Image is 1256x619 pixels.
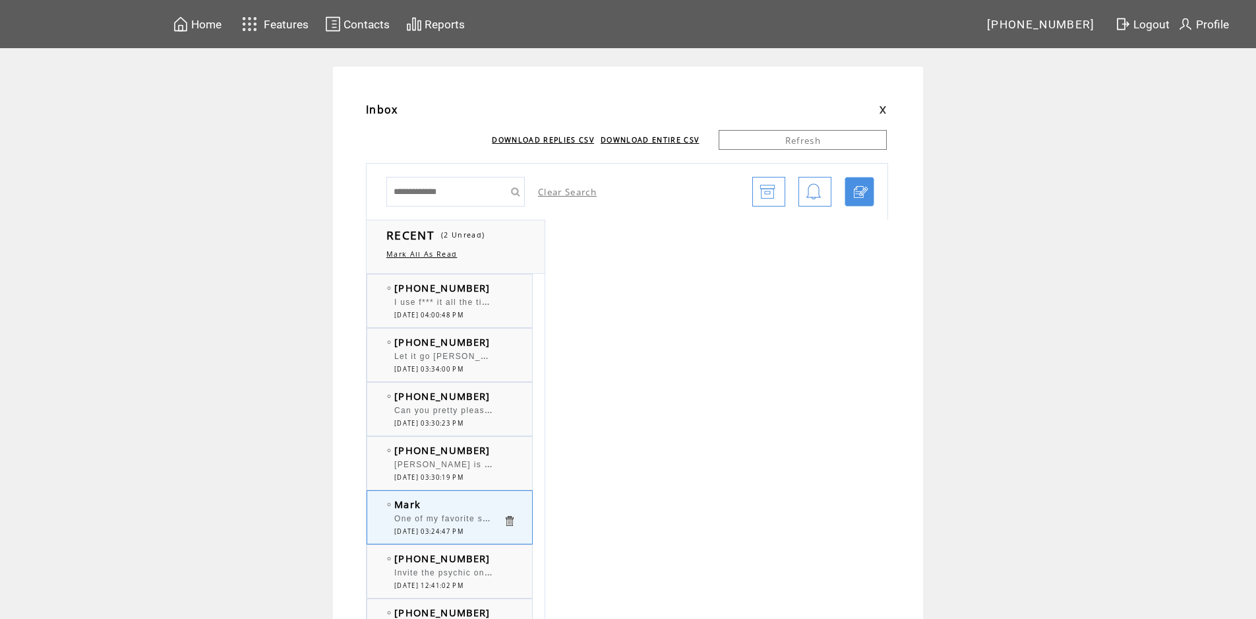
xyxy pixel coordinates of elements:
[191,18,222,31] span: Home
[1115,16,1131,32] img: exit.svg
[325,16,341,32] img: contacts.svg
[264,18,309,31] span: Features
[719,130,887,150] a: Refresh
[238,13,261,35] img: features.svg
[394,389,491,403] span: [PHONE_NUMBER]
[323,14,392,34] a: Contacts
[394,281,491,294] span: [PHONE_NUMBER]
[173,16,189,32] img: home.svg
[236,11,311,37] a: Features
[394,294,565,308] span: I use f*** it all the time does that count
[171,14,224,34] a: Home
[394,443,491,457] span: [PHONE_NUMBER]
[394,403,859,416] span: Can you pretty please stop talking about [PERSON_NAME]'s traffic woes and conspiracies. Blah blah...
[441,230,485,240] span: (2 Unread)
[394,365,464,374] span: [DATE] 03:34:00 PM
[394,511,1023,524] span: One of my favorite sayings is It's better to be seen than viewed and another one is I'd rather be...
[505,177,525,207] input: Submit
[845,177,874,207] a: Click to start a chat with mobile number by SMS
[387,286,391,290] img: bulletEmpty.png
[760,178,775,207] img: archive.png
[538,186,597,198] a: Clear Search
[394,311,464,319] span: [DATE] 04:00:48 PM
[394,565,918,578] span: Invite the psychic on the show and maybe she could change your mind. It would be great radio, I'm...
[386,227,434,243] span: RECENT
[394,498,421,511] span: Mark
[987,18,1095,31] span: [PHONE_NUMBER]
[394,606,491,619] span: [PHONE_NUMBER]
[394,473,464,482] span: [DATE] 03:30:19 PM
[387,341,391,344] img: bulletEmpty.png
[386,249,457,259] a: Mark All As Read
[394,348,516,362] span: Let it go [PERSON_NAME] !
[503,515,516,527] a: Click to delete these messgaes
[1178,16,1193,32] img: profile.svg
[806,178,822,207] img: bell.png
[1176,14,1231,34] a: Profile
[394,581,464,590] span: [DATE] 12:41:02 PM
[406,16,422,32] img: chart.svg
[366,102,398,117] span: Inbox
[394,419,464,428] span: [DATE] 03:30:23 PM
[387,503,391,506] img: bulletEmpty.png
[1133,18,1170,31] span: Logout
[387,449,391,452] img: bulletEmpty.png
[1113,14,1176,34] a: Logout
[394,335,491,348] span: [PHONE_NUMBER]
[425,18,465,31] span: Reports
[492,135,594,145] a: DOWNLOAD REPLIES CSV
[344,18,390,31] span: Contacts
[404,14,467,34] a: Reports
[394,552,491,565] span: [PHONE_NUMBER]
[394,527,464,536] span: [DATE] 03:24:47 PM
[387,557,391,560] img: bulletEmpty.png
[1196,18,1229,31] span: Profile
[601,135,699,145] a: DOWNLOAD ENTIRE CSV
[394,457,527,470] span: [PERSON_NAME] is a WACKO
[387,395,391,398] img: bulletEmpty.png
[387,611,391,614] img: bulletEmpty.png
